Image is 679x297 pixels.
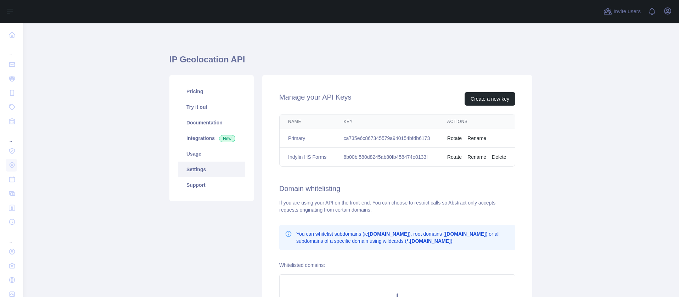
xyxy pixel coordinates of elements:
[279,262,325,268] label: Whitelisted domains:
[169,54,532,71] h1: IP Geolocation API
[178,162,245,177] a: Settings
[6,43,17,57] div: ...
[219,135,235,142] span: New
[447,153,462,161] button: Rotate
[178,130,245,146] a: Integrations New
[280,114,335,129] th: Name
[465,92,515,106] button: Create a new key
[178,99,245,115] a: Try it out
[447,135,462,142] button: Rotate
[178,146,245,162] a: Usage
[280,148,335,167] td: Indyfin HS Forms
[279,92,351,106] h2: Manage your API Keys
[178,84,245,99] a: Pricing
[439,114,515,129] th: Actions
[6,230,17,244] div: ...
[613,7,641,16] span: Invite users
[467,153,486,161] button: Rename
[368,231,409,237] b: [DOMAIN_NAME]
[296,230,510,245] p: You can whitelist subdomains (ie ), root domains ( ) or all subdomains of a specific domain using...
[279,199,515,213] div: If you are using your API on the front-end. You can choose to restrict calls so Abstract only acc...
[6,129,17,143] div: ...
[280,129,335,148] td: Primary
[335,148,439,167] td: 8b00bf580d8245ab80fb458474e0133f
[602,6,642,17] button: Invite users
[335,114,439,129] th: Key
[279,184,515,194] h2: Domain whitelisting
[445,231,486,237] b: [DOMAIN_NAME]
[406,238,450,244] b: *.[DOMAIN_NAME]
[178,177,245,193] a: Support
[178,115,245,130] a: Documentation
[467,135,486,142] button: Rename
[492,153,506,161] button: Delete
[335,129,439,148] td: ca735e6c867345579a940154bfdb6173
